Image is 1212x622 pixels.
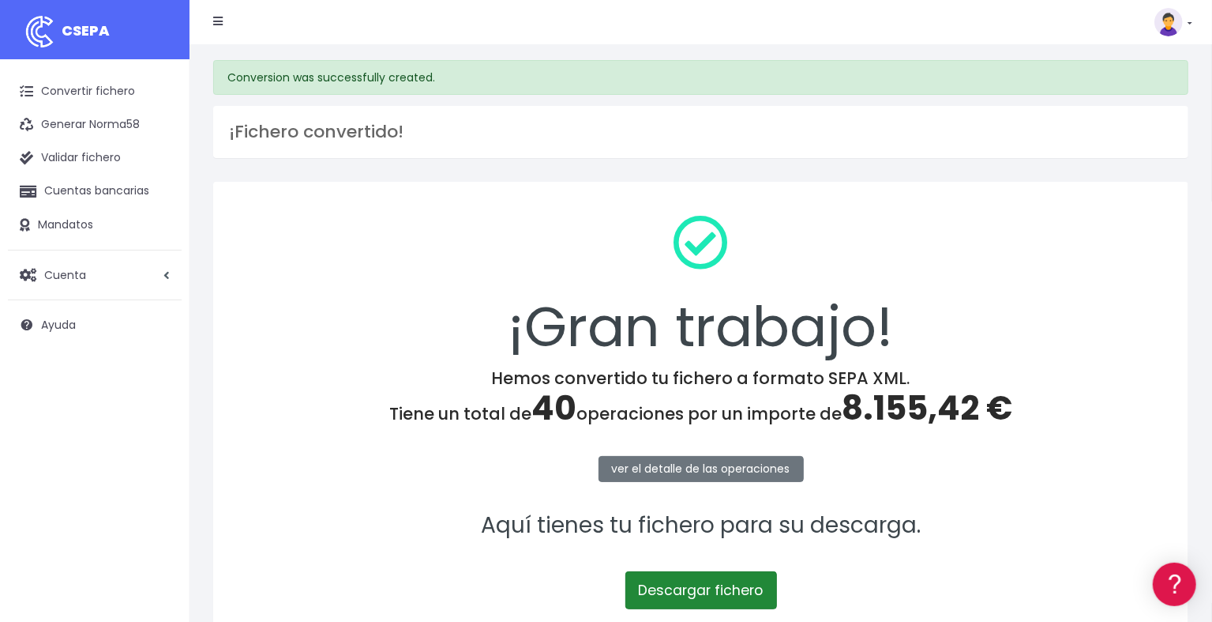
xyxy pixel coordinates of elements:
a: Validar fichero [8,141,182,175]
div: Programadores [16,379,300,394]
a: Generar Norma58 [8,108,182,141]
a: ver el detalle de las operaciones [598,456,804,482]
a: General [16,339,300,364]
div: Información general [16,110,300,125]
h3: ¡Fichero convertido! [229,122,1173,142]
div: Facturación [16,314,300,329]
div: ¡Gran trabajo! [234,202,1168,368]
span: 40 [531,385,576,432]
a: Convertir fichero [8,75,182,108]
a: Videotutoriales [16,249,300,273]
a: Ayuda [8,308,182,341]
p: Aquí tienes tu fichero para su descarga. [234,508,1168,544]
span: 8.155,42 € [842,385,1012,432]
a: Mandatos [8,209,182,242]
h4: Hemos convertido tu fichero a formato SEPA XML. Tiene un total de operaciones por un importe de [234,368,1168,428]
div: Conversion was successfully created. [213,60,1188,95]
div: Convertir ficheros [16,175,300,190]
span: CSEPA [62,21,110,40]
a: Cuentas bancarias [8,175,182,208]
a: Formatos [16,200,300,224]
img: profile [1154,8,1183,36]
a: Cuenta [8,258,182,292]
a: API [16,404,300,428]
a: Información general [16,134,300,159]
button: Contáctanos [16,423,300,450]
a: Descargar fichero [625,571,777,609]
span: Ayuda [41,317,76,333]
a: POWERED BY ENCHANT [217,455,304,470]
img: logo [20,12,59,51]
span: Cuenta [44,266,86,282]
a: Problemas habituales [16,224,300,249]
a: Perfiles de empresas [16,273,300,298]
